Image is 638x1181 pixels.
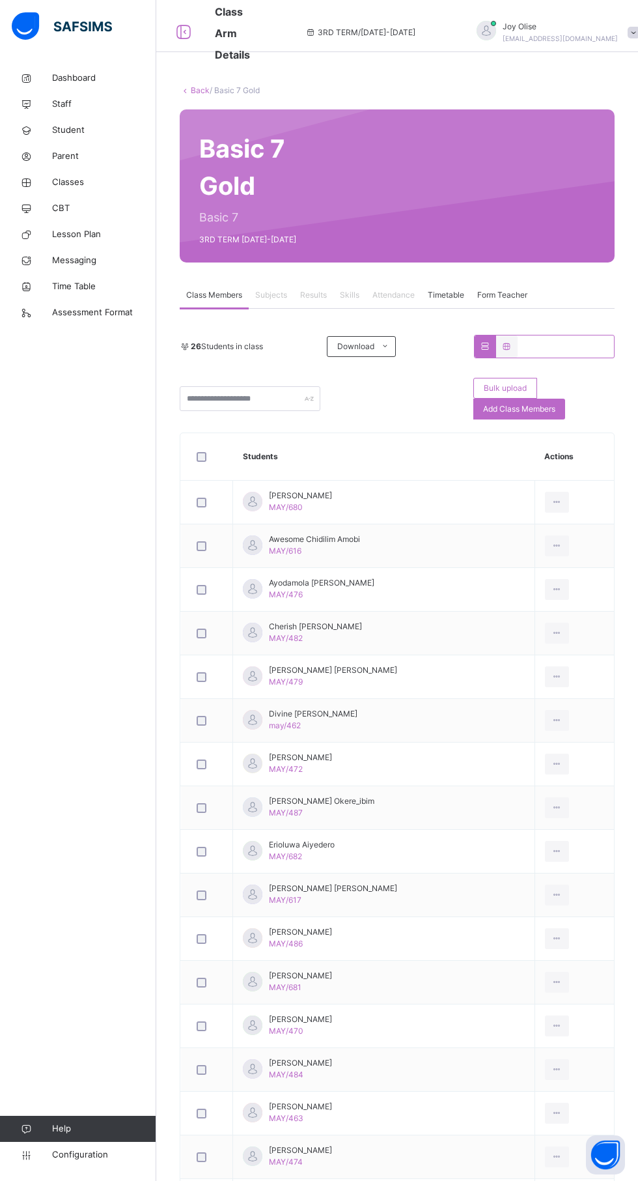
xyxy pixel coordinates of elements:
span: MAY/681 [269,982,301,992]
span: [PERSON_NAME] [269,970,332,982]
img: safsims [12,12,112,40]
span: Classes [52,176,156,189]
span: Configuration [52,1148,156,1161]
span: [PERSON_NAME] [269,1145,332,1156]
span: / Basic 7 Gold [210,85,260,95]
span: [PERSON_NAME] [269,752,332,763]
span: [PERSON_NAME] [PERSON_NAME] [269,883,397,894]
span: Dashboard [52,72,156,85]
span: Ayodamola [PERSON_NAME] [269,577,374,589]
span: Staff [52,98,156,111]
span: MAY/482 [269,633,303,643]
span: Class Members [186,289,242,301]
span: Messaging [52,254,156,267]
button: Open asap [586,1135,625,1174]
span: Parent [52,150,156,163]
span: [PERSON_NAME] [269,926,332,938]
span: MAY/680 [269,502,303,512]
span: [PERSON_NAME] Okere_ibim [269,795,374,807]
span: Add Class Members [483,403,555,415]
span: MAY/616 [269,546,301,556]
span: MAY/472 [269,764,303,774]
span: Time Table [52,280,156,293]
span: Joy Olise [503,21,618,33]
span: Bulk upload [484,382,527,394]
span: Timetable [428,289,464,301]
span: Results [300,289,327,301]
span: Divine [PERSON_NAME] [269,708,357,720]
span: [PERSON_NAME] [269,1101,332,1113]
span: Students in class [191,341,263,352]
th: Students [233,433,535,481]
span: MAY/463 [269,1113,303,1123]
span: MAY/486 [269,939,303,948]
span: [PERSON_NAME] [269,490,332,502]
span: Lesson Plan [52,228,156,241]
span: [PERSON_NAME] [PERSON_NAME] [269,664,397,676]
span: Awesome Chidilim Amobi [269,534,360,545]
span: MAY/484 [269,1070,303,1079]
span: Erioluwa Aiyedero [269,839,335,851]
b: 26 [191,341,201,351]
span: [EMAIL_ADDRESS][DOMAIN_NAME] [503,35,618,42]
span: MAY/479 [269,677,303,687]
span: MAY/487 [269,808,303,818]
span: Subjects [255,289,287,301]
span: [PERSON_NAME] [269,1057,332,1069]
span: CBT [52,202,156,215]
span: Class Arm Details [215,5,250,61]
span: Student [52,124,156,137]
span: MAY/474 [269,1157,303,1167]
th: Actions [534,433,614,481]
span: session/term information [305,27,415,38]
span: 3RD TERM [DATE]-[DATE] [199,234,314,246]
a: Back [191,85,210,95]
span: Form Teacher [477,289,527,301]
span: MAY/470 [269,1026,303,1036]
span: Skills [340,289,359,301]
span: [PERSON_NAME] [269,1014,332,1025]
span: Assessment Format [52,306,156,319]
span: MAY/476 [269,590,303,599]
span: MAY/617 [269,895,301,905]
span: MAY/682 [269,851,302,861]
span: may/462 [269,720,301,730]
span: Download [337,341,374,352]
span: Attendance [372,289,415,301]
span: Cherish [PERSON_NAME] [269,621,362,633]
span: Help [52,1122,156,1135]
